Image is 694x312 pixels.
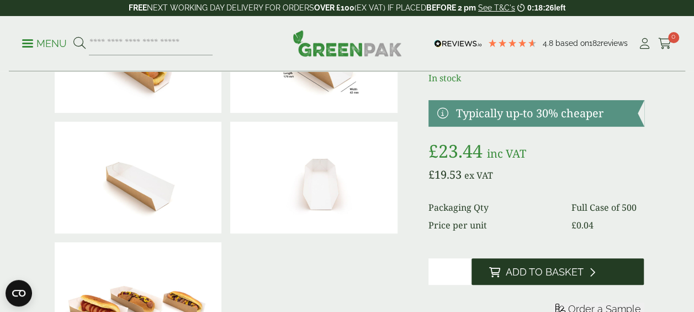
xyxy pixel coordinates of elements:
[314,3,354,12] strong: OVER £100
[428,139,483,163] bdi: 23.44
[428,201,558,214] dt: Packaging Qty
[464,169,493,181] span: ex VAT
[428,167,462,182] bdi: 19.53
[638,38,651,49] i: My Account
[22,37,67,48] a: Menu
[668,32,679,43] span: 0
[506,266,584,278] span: Add to Basket
[589,39,601,48] span: 182
[426,3,476,12] strong: BEFORE 2 pm
[658,35,672,52] a: 0
[543,39,555,48] span: 4.8
[22,37,67,50] p: Menu
[428,139,438,163] span: £
[487,146,526,161] span: inc VAT
[428,167,435,182] span: £
[129,3,147,12] strong: FREE
[230,122,398,233] img: 7 Kraft Hotdog Tray Front (Large)
[658,38,672,49] i: Cart
[601,39,628,48] span: reviews
[472,258,644,285] button: Add to Basket
[434,40,482,48] img: REVIEWS.io
[527,3,554,12] span: 0:18:26
[571,219,576,231] span: £
[488,38,537,48] div: 4.79 Stars
[293,30,402,56] img: GreenPak Supplies
[428,219,558,232] dt: Price per unit
[478,3,515,12] a: See T&C's
[554,3,565,12] span: left
[55,122,222,233] img: 7 Kraft Hotdog Tray Side (Large)
[571,219,593,231] bdi: 0.04
[571,201,644,214] dd: Full Case of 500
[6,280,32,306] button: Open CMP widget
[428,71,644,85] p: In stock
[555,39,589,48] span: Based on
